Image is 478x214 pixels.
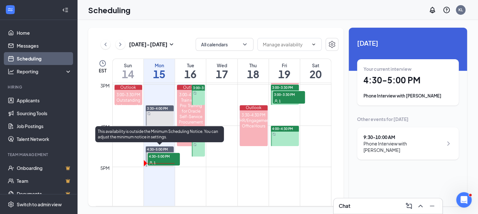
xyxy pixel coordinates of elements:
[175,62,206,69] div: Tue
[404,201,414,211] button: ComposeMessage
[274,99,278,103] svg: User
[115,97,142,108] div: Outstanding balances, etc
[272,126,293,131] span: 4:00-4:30 PM
[357,38,459,48] span: [DATE]
[417,202,424,210] svg: ChevronUp
[99,206,111,213] div: 6pm
[17,201,62,208] div: Switch to admin view
[363,140,443,153] div: Phone Interview with [PERSON_NAME]
[238,69,269,79] h1: 18
[62,7,69,13] svg: Collapse
[456,192,472,208] iframe: Intercom live chat
[144,59,175,83] a: September 15, 2025
[177,97,205,130] div: Train with a Pro: Training for Oracle Self-Service Procurement Changes
[144,62,175,69] div: Mon
[8,201,14,208] svg: Settings
[129,41,168,48] h3: [DATE] - [DATE]
[147,106,168,110] span: 3:30-4:00 PM
[175,59,206,83] a: September 16, 2025
[363,66,452,72] div: Your current interview
[147,147,168,152] span: 4:30-5:00 PM
[177,92,205,97] div: 3:00-4:30 PM
[415,201,426,211] button: ChevronUp
[99,123,111,130] div: 4pm
[443,6,450,14] svg: QuestionInfo
[405,202,413,210] svg: ComposeMessage
[328,41,336,48] svg: Settings
[279,99,281,103] span: 1
[168,41,175,48] svg: SmallChevronDown
[99,60,106,67] svg: Clock
[272,85,293,90] span: 3:00-3:30 PM
[363,75,452,86] h1: 4:30 - 5:00 PM
[357,116,459,122] div: Other events for [DATE]
[17,26,72,39] a: Home
[102,41,109,48] svg: ChevronLeft
[428,202,436,210] svg: Minimize
[17,52,72,65] a: Scheduling
[149,161,153,165] svg: User
[113,59,143,83] a: September 14, 2025
[445,140,452,147] svg: ChevronRight
[300,59,331,83] a: September 20, 2025
[113,62,143,69] div: Sun
[269,62,300,69] div: Fri
[311,42,316,47] svg: ChevronDown
[148,153,180,159] span: 4:30-5:00 PM
[427,201,437,211] button: Minimize
[242,41,248,48] svg: ChevronDown
[99,164,111,172] div: 5pm
[99,82,111,89] div: 3pm
[206,62,237,69] div: Wed
[17,120,72,133] a: Job Postings
[363,93,452,99] div: Phone Interview with [PERSON_NAME]
[240,112,268,118] div: 3:30-4:30 PM
[206,69,237,79] h1: 17
[17,133,72,145] a: Talent Network
[196,38,253,51] button: All calendarsChevronDown
[175,69,206,79] h1: 16
[339,202,350,209] h3: Chat
[88,5,131,15] h1: Scheduling
[113,69,143,79] h1: 14
[193,85,214,90] span: 3:00-3:30 PM
[17,39,72,52] a: Messages
[458,7,463,13] div: KL
[115,40,125,49] button: ChevronRight
[206,59,237,83] a: September 17, 2025
[154,161,156,165] span: 1
[8,84,70,90] div: Hiring
[99,67,106,74] span: EST
[269,69,300,79] h1: 19
[273,91,305,98] span: 3:00-3:30 PM
[363,134,443,140] div: 9:30 - 10:00 AM
[17,94,72,107] a: Applicants
[17,174,72,187] a: TeamCrown
[238,62,269,69] div: Thu
[263,41,308,48] input: Manage availability
[7,6,14,13] svg: WorkstreamLogo
[240,118,268,129] div: HR/Engagement Office Hours
[17,107,72,120] a: Sourcing Tools
[428,6,436,14] svg: Notifications
[95,126,224,142] div: This availability is outside the Minimum Scheduling Notice. You can adjust the minimum notice in ...
[326,38,338,51] button: Settings
[144,69,175,79] h1: 15
[117,41,124,48] svg: ChevronRight
[115,92,142,97] div: 3:00-3:30 PM
[177,85,205,90] div: Outlook
[17,187,72,200] a: DocumentsCrown
[240,105,268,110] div: Outlook
[8,152,70,157] div: Team Management
[17,68,72,75] div: Reporting
[238,59,269,83] a: September 18, 2025
[269,59,300,83] a: September 19, 2025
[147,112,151,115] svg: Sync
[115,85,142,90] div: Outlook
[272,133,276,136] svg: Sync
[17,162,72,174] a: OnboardingCrown
[300,69,331,79] h1: 20
[300,62,331,69] div: Sat
[8,68,14,75] svg: Analysis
